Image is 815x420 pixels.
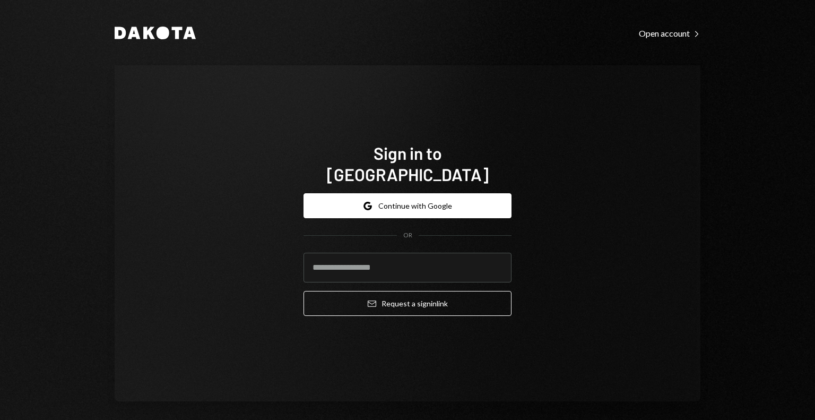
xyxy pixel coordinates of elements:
button: Request a signinlink [304,291,511,316]
a: Open account [639,27,700,39]
div: OR [403,231,412,240]
h1: Sign in to [GEOGRAPHIC_DATA] [304,142,511,185]
div: Open account [639,28,700,39]
button: Continue with Google [304,193,511,218]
